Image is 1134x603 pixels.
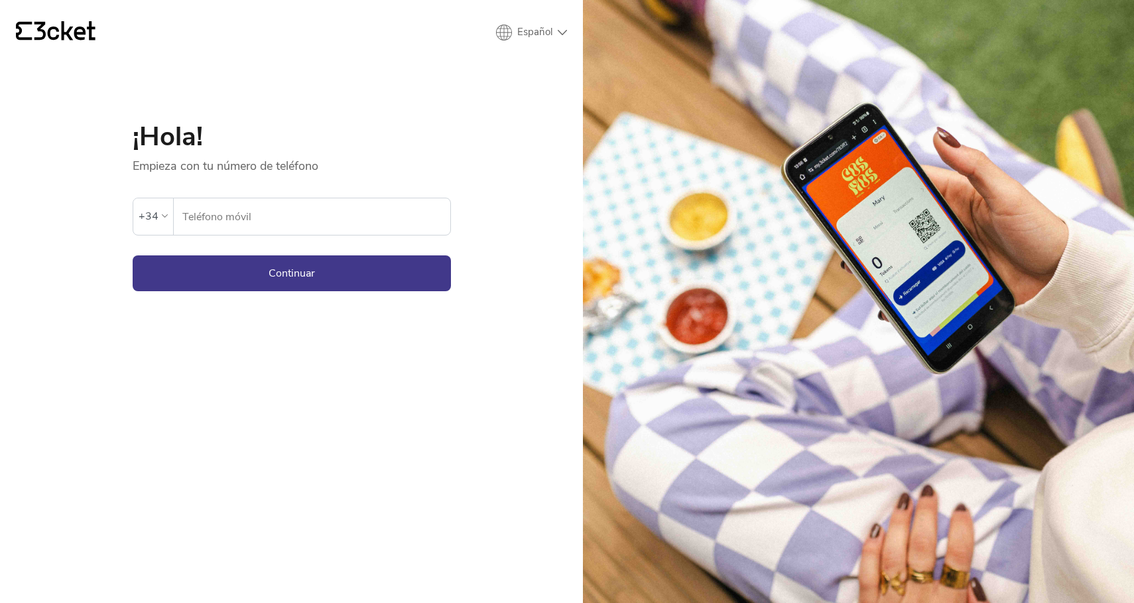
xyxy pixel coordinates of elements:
[133,150,451,174] p: Empieza con tu número de teléfono
[133,123,451,150] h1: ¡Hola!
[182,198,450,235] input: Teléfono móvil
[174,198,450,235] label: Teléfono móvil
[133,255,451,291] button: Continuar
[16,21,95,44] a: {' '}
[16,22,32,40] g: {' '}
[139,206,158,226] div: +34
